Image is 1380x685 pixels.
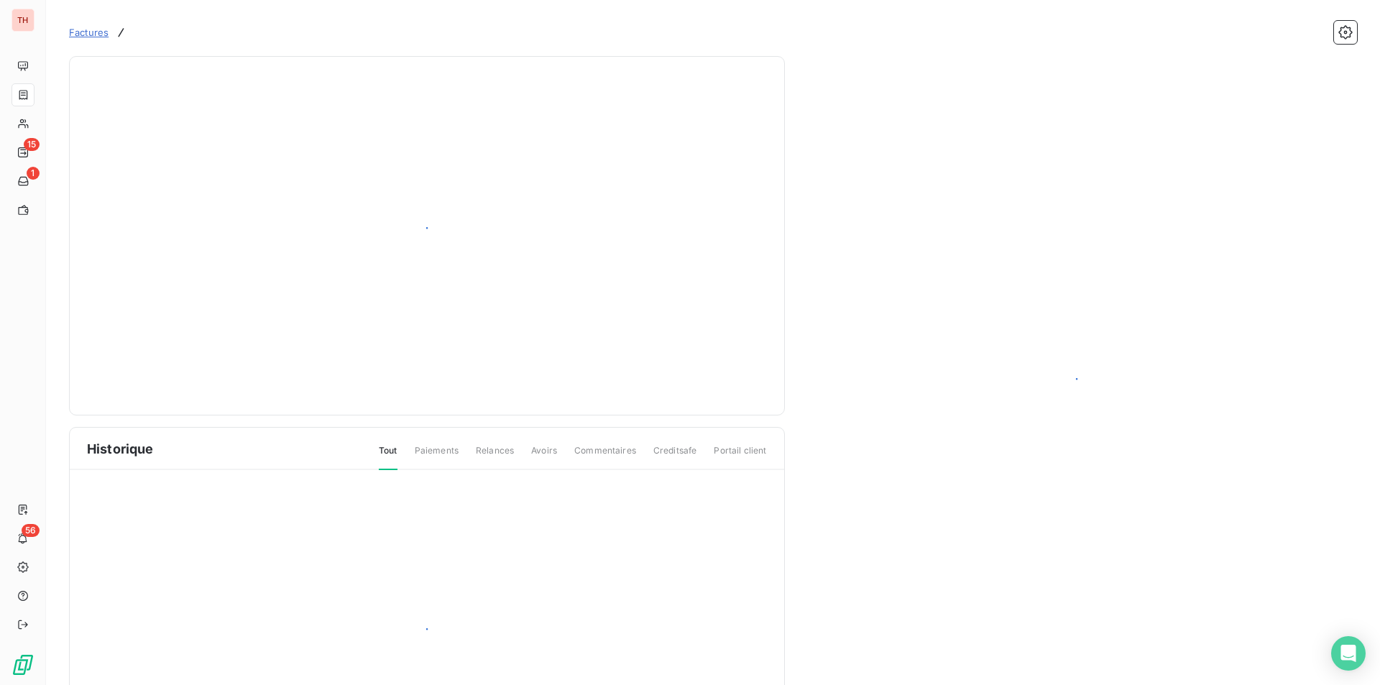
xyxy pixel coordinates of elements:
[24,138,40,151] span: 15
[69,25,109,40] a: Factures
[714,444,766,469] span: Portail client
[11,653,34,676] img: Logo LeanPay
[11,9,34,32] div: TH
[574,444,636,469] span: Commentaires
[69,27,109,38] span: Factures
[531,444,557,469] span: Avoirs
[653,444,697,469] span: Creditsafe
[379,444,397,470] span: Tout
[22,524,40,537] span: 56
[476,444,514,469] span: Relances
[1331,636,1366,671] div: Open Intercom Messenger
[27,167,40,180] span: 1
[415,444,459,469] span: Paiements
[87,439,154,459] span: Historique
